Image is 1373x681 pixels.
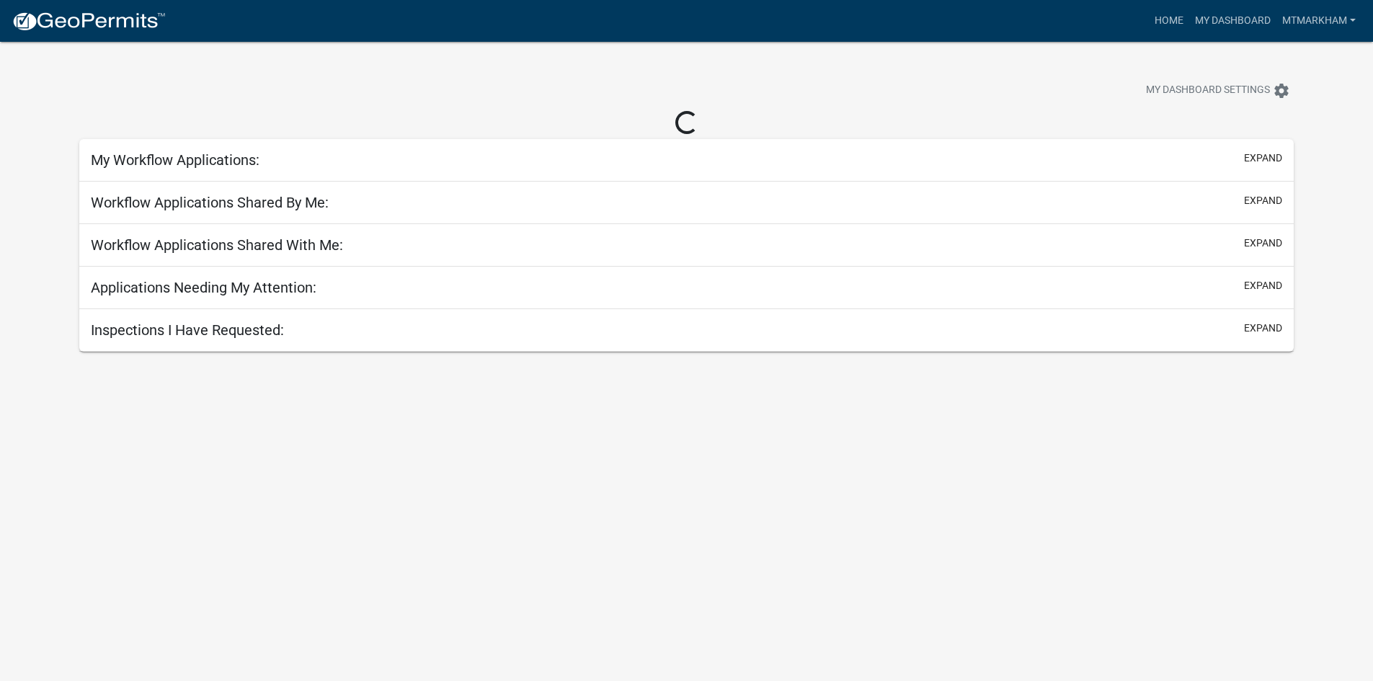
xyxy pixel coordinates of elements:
button: expand [1244,236,1282,251]
button: expand [1244,193,1282,208]
button: My Dashboard Settingssettings [1134,76,1302,104]
i: settings [1273,82,1290,99]
button: expand [1244,278,1282,293]
a: mtmarkham [1276,7,1361,35]
button: expand [1244,321,1282,336]
a: Home [1149,7,1189,35]
h5: Applications Needing My Attention: [91,279,316,296]
h5: My Workflow Applications: [91,151,259,169]
h5: Workflow Applications Shared With Me: [91,236,343,254]
span: My Dashboard Settings [1146,82,1270,99]
h5: Inspections I Have Requested: [91,321,284,339]
button: expand [1244,151,1282,166]
h5: Workflow Applications Shared By Me: [91,194,329,211]
a: My Dashboard [1189,7,1276,35]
